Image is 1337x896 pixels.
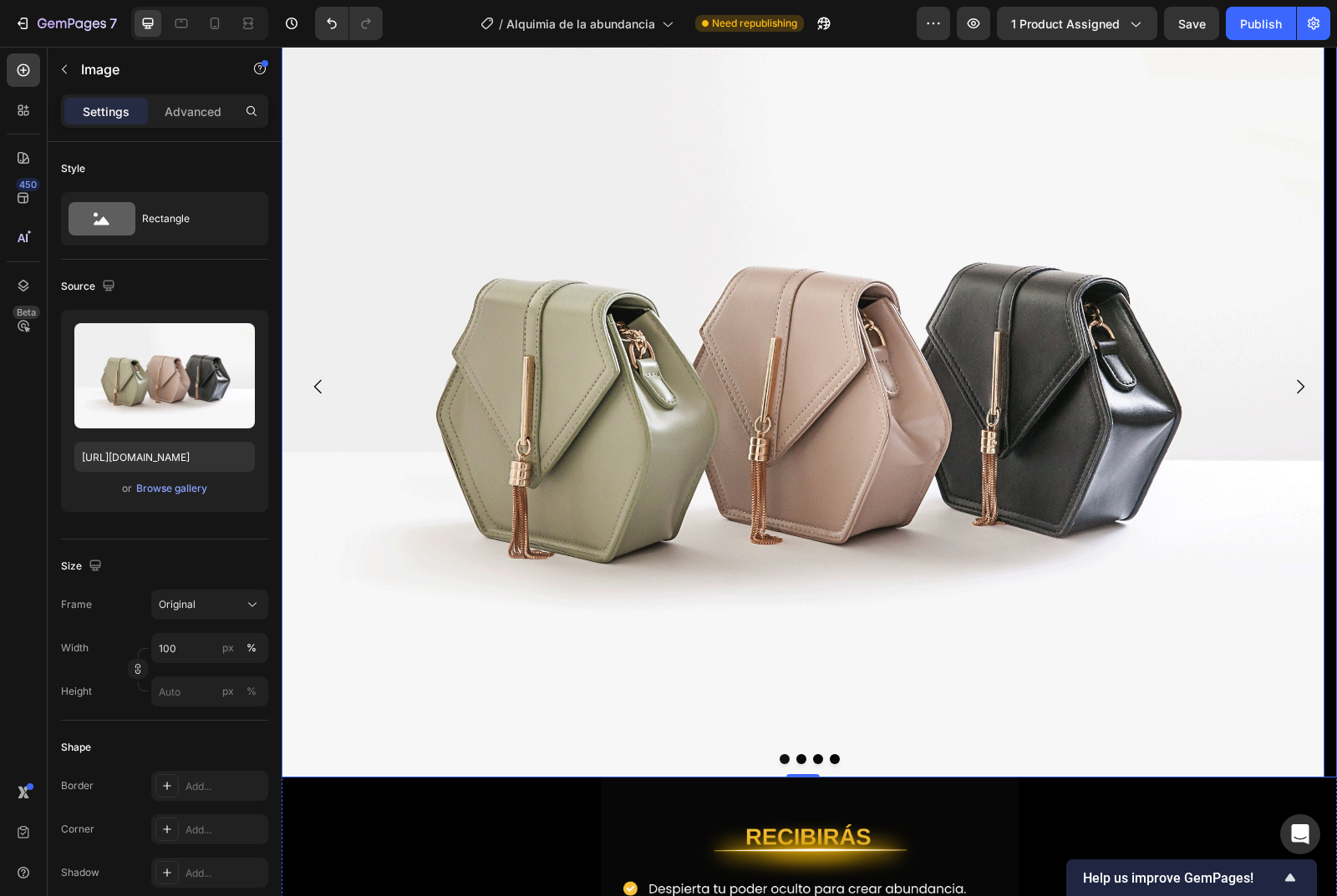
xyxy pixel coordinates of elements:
button: px [241,638,262,658]
img: preview-image [74,323,255,428]
div: Rectangle [142,200,244,238]
div: Size [61,555,105,578]
span: Save [1178,17,1206,31]
button: Show survey - Help us improve GemPages! [1083,868,1300,888]
input: px% [151,676,268,706]
span: 1 product assigned [1011,15,1120,33]
div: Shape [61,740,91,755]
label: Height [61,684,92,699]
div: 450 [16,178,40,191]
div: px [222,640,234,656]
label: Width [61,640,89,656]
button: Dot [548,707,558,717]
input: https://example.com/image.jpg [74,442,255,472]
button: Dot [531,707,541,717]
span: Help us improve GemPages! [1083,870,1280,886]
div: Border [61,778,94,793]
div: Browse gallery [136,481,207,496]
p: 7 [109,13,117,33]
span: Need republishing [712,16,797,31]
div: Add... [186,779,264,794]
iframe: Design area [282,47,1337,896]
p: Advanced [165,103,221,120]
span: / [499,15,503,33]
button: Browse gallery [135,480,208,497]
div: Style [61,161,85,176]
div: Add... [186,823,264,838]
div: Open Intercom Messenger [1280,814,1320,854]
button: Publish [1226,7,1296,40]
div: px [222,684,234,699]
div: Beta [13,306,40,319]
div: % [247,640,257,656]
p: Settings [83,103,130,120]
div: Publish [1240,15,1282,33]
div: Add... [186,866,264,881]
p: Image [81,59,223,79]
span: Original [159,597,196,612]
label: Frame [61,597,92,612]
button: Save [1164,7,1219,40]
div: Corner [61,822,94,837]
button: px [241,681,262,701]
div: Shadow [61,865,99,880]
button: Dot [515,707,525,717]
span: or [122,478,132,499]
button: Carousel Next Arrow [995,316,1042,363]
span: Alquimia de la abundancia [506,15,655,33]
button: 1 product assigned [997,7,1157,40]
button: Original [151,590,268,620]
div: Undo/Redo [315,7,383,40]
button: % [218,638,238,658]
div: Source [61,276,119,298]
button: Dot [498,707,508,717]
input: px% [151,633,268,663]
button: % [218,681,238,701]
div: % [247,684,257,699]
button: 7 [7,7,125,40]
